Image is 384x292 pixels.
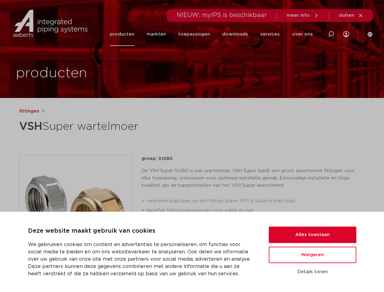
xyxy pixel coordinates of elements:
a: services [260,23,280,46]
h1: Super wartelmoer [19,117,247,136]
button: Details tonen [269,267,356,277]
a: fittingen [19,108,39,115]
a: producten [110,23,134,46]
p: groep: S1280 [141,155,365,162]
button: Weigeren [269,247,356,263]
button: Alles toestaan [269,227,356,243]
span: meer info [287,13,310,18]
a: markten [147,23,166,46]
span: NIEUW: myIPS is beschikbaar [177,12,267,18]
a: toepassingen [178,23,210,46]
a: sluiten [339,13,363,18]
h1: producten [16,64,87,83]
p: De VSH Super S1280 is een wartelmoer. VSH Super biedt een groot assortiment fittingen voor elke t... [141,167,365,189]
li: meerdere buistypes op één fitting (koper, RVS & staalverzinkt buis) [146,196,365,206]
p: Deze website maakt gebruik van cookies [28,226,254,236]
img: Product Image for VSH Super wartelmoer [19,155,131,267]
span: sluiten [339,13,354,18]
a: meer info [287,13,319,18]
p: We gebruiken cookies om content en advertenties te personaliseren, om functies voor social media ... [28,241,254,277]
nav: Menu [110,23,313,46]
strong: VSH [19,121,42,132]
a: over ons [292,23,313,46]
li: dezelfde fitting toepassingen voor water en gas [146,206,365,215]
a: downloads [222,23,248,46]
